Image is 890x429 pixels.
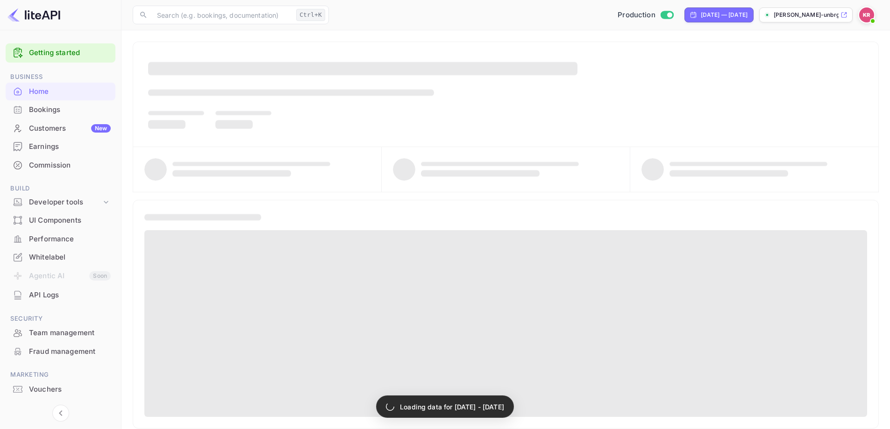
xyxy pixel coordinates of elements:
[6,380,115,398] a: Vouchers
[29,105,111,115] div: Bookings
[6,120,115,138] div: CustomersNew
[6,230,115,247] a: Performance
[29,234,111,245] div: Performance
[6,183,115,194] span: Build
[29,197,101,208] div: Developer tools
[400,402,504,412] p: Loading data for [DATE] - [DATE]
[6,83,115,100] a: Home
[6,324,115,342] div: Team management
[6,324,115,341] a: Team management
[614,10,677,21] div: Switch to Sandbox mode
[6,72,115,82] span: Business
[684,7,754,22] div: Click to change the date range period
[6,156,115,174] a: Commission
[6,156,115,175] div: Commission
[6,83,115,101] div: Home
[7,7,60,22] img: LiteAPI logo
[29,48,111,58] a: Getting started
[774,11,839,19] p: [PERSON_NAME]-unbrg.[PERSON_NAME]...
[6,314,115,324] span: Security
[6,230,115,248] div: Performance
[6,120,115,137] a: CustomersNew
[6,101,115,119] div: Bookings
[29,290,111,301] div: API Logs
[6,194,115,211] div: Developer tools
[6,380,115,399] div: Vouchers
[6,211,115,230] div: UI Components
[859,7,874,22] img: Kobus Roux
[701,11,748,19] div: [DATE] — [DATE]
[6,343,115,360] a: Fraud management
[6,211,115,229] a: UI Components
[6,248,115,266] a: Whitelabel
[6,370,115,380] span: Marketing
[296,9,325,21] div: Ctrl+K
[6,343,115,361] div: Fraud management
[29,215,111,226] div: UI Components
[29,384,111,395] div: Vouchers
[151,6,292,24] input: Search (e.g. bookings, documentation)
[29,86,111,97] div: Home
[6,286,115,303] a: API Logs
[29,252,111,263] div: Whitelabel
[52,405,69,422] button: Collapse navigation
[6,286,115,304] div: API Logs
[29,328,111,338] div: Team management
[6,43,115,63] div: Getting started
[6,138,115,156] div: Earnings
[6,248,115,267] div: Whitelabel
[29,160,111,171] div: Commission
[6,138,115,155] a: Earnings
[618,10,655,21] span: Production
[91,124,111,133] div: New
[29,123,111,134] div: Customers
[29,346,111,357] div: Fraud management
[6,101,115,118] a: Bookings
[29,141,111,152] div: Earnings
